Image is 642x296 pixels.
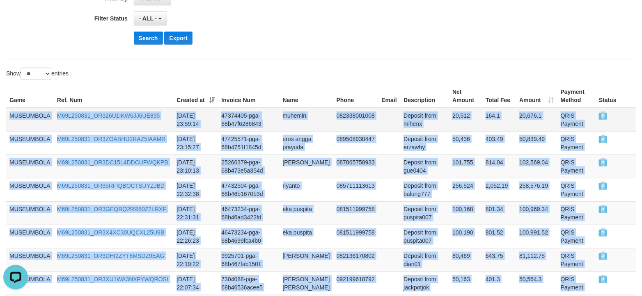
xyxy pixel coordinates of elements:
td: 20,512 [449,108,482,132]
td: 20,676.1 [516,108,557,132]
td: 087865758933 [333,155,378,178]
button: - ALL - [134,11,167,25]
td: 256,524 [449,178,482,201]
td: 801.34 [482,201,516,225]
span: PAID [599,206,607,213]
td: 401.3 [482,271,516,295]
th: Invoice Num [218,84,279,108]
td: 082338001008 [333,108,378,132]
td: [DATE] 22:19:22 [173,248,218,271]
td: MUSEUMBOLA [6,248,54,271]
td: Deposit from erzawhy [400,131,449,155]
button: Search [134,32,163,45]
td: [DATE] 22:32:38 [173,178,218,201]
td: [DATE] 23:59:14 [173,108,218,132]
th: Game [6,84,54,108]
td: Deposit from balung777 [400,178,449,201]
span: PAID [599,159,607,166]
span: - ALL - [139,15,157,22]
td: [DATE] 22:07:34 [173,271,218,295]
td: eros angga prayuda [280,131,333,155]
td: 47425571-pga-68b4751f1845d [218,131,279,155]
td: 100,969.34 [516,201,557,225]
span: PAID [599,276,607,283]
th: Payment Method [557,84,596,108]
td: Deposit from dian01 [400,248,449,271]
a: M69L250831_OR3X4XC30UQCXL25U9B [57,229,165,236]
th: Ref. Num [54,84,173,108]
td: Deposit from gue0404 [400,155,449,178]
td: MUSEUMBOLA [6,178,54,201]
td: 081511999758 [333,201,378,225]
td: eka puspita [280,201,333,225]
td: 25266379-pga-68b473e5a354d [218,155,279,178]
span: PAID [599,183,607,190]
button: Export [164,32,192,45]
td: 814.04 [482,155,516,178]
a: M69L250831_OR3DHI2ZYT8MSDZ9EAG [57,253,164,259]
td: 50,839.49 [516,131,557,155]
a: M69L250831_OR326U1IKW6JJ6UE895 [57,112,160,119]
td: 092199618792 [333,271,378,295]
td: Deposit from puspita007 [400,201,449,225]
th: Created at: activate to sort column ascending [173,84,218,108]
td: 46473234-pga-68b46ad3422fd [218,201,279,225]
td: [DATE] 23:10:13 [173,155,218,178]
a: M69L250831_OR3XU1WA3NXFYWQROSI [57,276,168,282]
a: M69L250831_OR3ZOABHU2RAZ5IAAMR [57,136,166,142]
th: Email [378,84,401,108]
td: QRIS Payment [557,225,596,248]
td: 100,991.52 [516,225,557,248]
td: 403.49 [482,131,516,155]
td: QRIS Payment [557,155,596,178]
td: 50,163 [449,271,482,295]
span: PAID [599,253,607,260]
td: MUSEUMBOLA [6,225,54,248]
td: 2,052.19 [482,178,516,201]
th: Net Amount [449,84,482,108]
td: 081511999758 [333,225,378,248]
td: 801.52 [482,225,516,248]
td: riyanto [280,178,333,201]
span: PAID [599,113,607,120]
td: eka puspita [280,225,333,248]
td: 102,569.04 [516,155,557,178]
td: MUSEUMBOLA [6,155,54,178]
th: Status [596,84,636,108]
td: Deposit from puspita007 [400,225,449,248]
a: M69L250831_OR3GEQRQ2RR80Z2LRXF [57,206,166,212]
th: Phone [333,84,378,108]
td: 164.1 [482,108,516,132]
td: 50,564.3 [516,271,557,295]
td: 47432504-pga-68b46b1670b3d [218,178,279,201]
td: MUSEUMBOLA [6,201,54,225]
td: QRIS Payment [557,108,596,132]
select: Showentries [21,68,51,80]
td: [DATE] 22:31:31 [173,201,218,225]
td: 085711113613 [333,178,378,201]
th: Amount: activate to sort column ascending [516,84,557,108]
span: PAID [599,136,607,143]
button: Open LiveChat chat widget [3,3,28,28]
td: 46473234-pga-68b4699fca4b0 [218,225,279,248]
td: 81,112.75 [516,248,557,271]
td: 9925701-pga-68b467fab1501 [218,248,279,271]
td: Deposit from jackpotjok [400,271,449,295]
th: Name [280,84,333,108]
td: 80,469 [449,248,482,271]
th: Total Fee [482,84,516,108]
th: Description [400,84,449,108]
td: 643.75 [482,248,516,271]
a: M69L250831_OR35RFIQBOCTSUYZJBD [57,182,165,189]
td: 7304088-pga-68b46536acee5 [218,271,279,295]
td: 100,168 [449,201,482,225]
td: Deposit from mihenx [400,108,449,132]
td: MUSEUMBOLA [6,108,54,132]
td: 101,755 [449,155,482,178]
td: QRIS Payment [557,178,596,201]
td: 50,436 [449,131,482,155]
td: 47374405-pga-68b47f6286843 [218,108,279,132]
td: [PERSON_NAME] [280,155,333,178]
td: MUSEUMBOLA [6,131,54,155]
td: [DATE] 22:26:23 [173,225,218,248]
